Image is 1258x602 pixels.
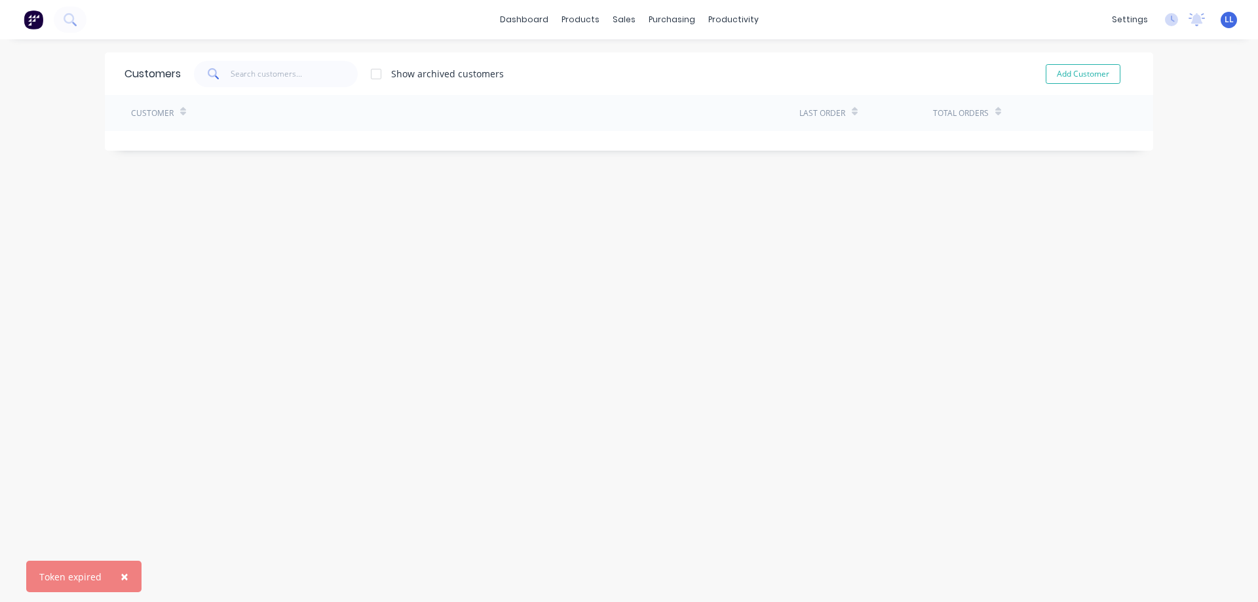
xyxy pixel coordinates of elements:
img: Factory [24,10,43,29]
div: products [555,10,606,29]
span: LL [1225,14,1234,26]
div: sales [606,10,642,29]
div: Customer [131,107,174,119]
button: Add Customer [1046,64,1120,84]
div: settings [1105,10,1154,29]
span: × [121,567,128,586]
div: purchasing [642,10,702,29]
button: Close [107,561,142,592]
a: dashboard [493,10,555,29]
div: Show archived customers [391,67,504,81]
div: Total Orders [933,107,989,119]
div: Last Order [799,107,845,119]
input: Search customers... [231,61,358,87]
div: Customers [124,66,181,82]
div: productivity [702,10,765,29]
div: Token expired [39,570,102,584]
